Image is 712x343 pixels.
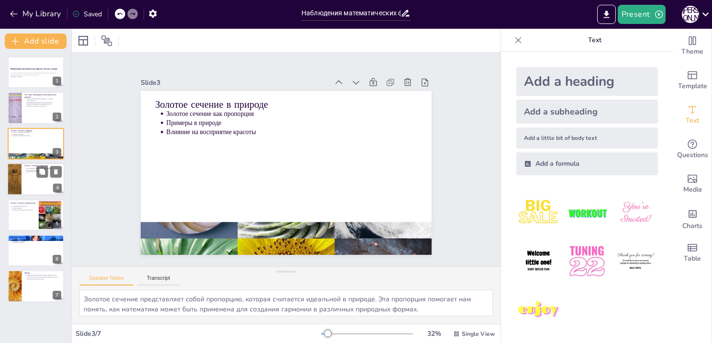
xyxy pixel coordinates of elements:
p: Золотое сечение в природе [11,129,61,132]
p: Золотое сечение как пропорция [12,131,61,133]
p: Примеры золотого сечения [11,236,61,239]
div: 5 [53,219,61,228]
div: П [PERSON_NAME] [682,6,699,23]
button: Add slide [5,34,67,49]
button: Export to PowerPoint [597,5,616,24]
p: Влияние на восприятие [12,240,61,242]
div: Slide 3 / 7 [76,329,321,338]
p: Математика в природе, искусстве и архитектуре [27,101,61,103]
div: Change the overall theme [673,29,712,63]
img: 4.jpeg [516,239,561,284]
p: Влияние на восприятие красоты [179,92,421,178]
p: Визуальный баланс в композициях [27,169,62,171]
div: Get real-time input from your audience [673,132,712,167]
div: Add a subheading [516,100,658,124]
span: Charts [682,221,702,231]
p: Применение в дизайне и архитектуре [27,105,61,107]
input: Insert title [301,6,400,20]
span: Table [684,253,701,264]
div: Add a formula [516,152,658,175]
img: 1.jpeg [516,191,561,235]
button: Present [618,5,666,24]
p: Применение в архитектуре [12,205,36,207]
p: В этой презентации мы рассмотрим, что такое наблюдения математических фактов, и проиллюстрируем э... [11,72,61,76]
div: 3 [53,148,61,157]
div: Add charts and graphs [673,201,712,236]
img: 5.jpeg [565,239,609,284]
p: Золотое сечение как пропорция [185,75,426,161]
div: Slide 3 [170,37,352,103]
span: Theme [681,46,703,57]
button: My Library [7,6,65,22]
img: 6.jpeg [613,239,658,284]
p: Золотое сечение в природе [177,60,430,154]
p: Влияние на восприятие красоты [12,135,61,137]
div: Add ready made slides [673,63,712,98]
p: Гармония и эстетика [12,242,61,244]
p: Примеры в архитектуре и искусстве [12,238,61,240]
p: Примеры в природе [12,133,61,135]
p: Золотое сечение в искусстве [24,164,62,167]
button: Speaker Notes [79,275,133,286]
button: Delete Slide [50,166,62,178]
div: 32 % [423,329,445,338]
p: Что такое наблюдение математических фактов? [24,93,61,98]
textarea: Золотое сечение представляет собой пропорцию, которая считается идеальной в природе. Эта пропорци... [79,290,493,316]
div: Saved [72,10,102,19]
div: 4 [53,184,62,193]
button: П [PERSON_NAME] [682,5,699,24]
div: 6 [53,255,61,263]
div: 6 [8,235,64,266]
p: Наблюдение математических фактов, таких как золотое сечение, помогает нам лучше понять гармонию и... [27,274,61,280]
div: Add text boxes [673,98,712,132]
div: 2 [8,92,64,124]
div: Add a little bit of body text [516,127,658,149]
div: 3 [8,128,64,160]
div: 7 [8,270,64,302]
p: Вывод [24,272,61,274]
span: Single View [462,330,495,338]
div: 7 [53,291,61,299]
span: Position [101,35,112,46]
img: 3.jpeg [613,191,658,235]
p: Примеры зданий [12,207,36,209]
span: Media [683,184,702,195]
div: Add images, graphics, shapes or video [673,167,712,201]
div: 1 [53,77,61,85]
div: Add a heading [516,67,658,96]
img: 7.jpeg [516,288,561,332]
div: Add a table [673,236,712,270]
p: Text [526,29,664,52]
p: Примеры произведений искусства [27,171,62,173]
button: Transcript [137,275,180,286]
p: Золотое сечение в архитектуре [11,201,36,204]
p: Примеры в природе [182,83,423,170]
span: Text [686,115,699,126]
span: Template [678,81,707,91]
div: Layout [76,33,91,48]
div: 1 [8,57,64,88]
p: Наблюдение математических фактов - это анализ закономерностей [27,98,61,101]
div: 5 [8,199,64,231]
img: 2.jpeg [565,191,609,235]
p: Влияние наблюдений на восприятие красоты [27,103,61,105]
div: 2 [53,113,61,121]
div: 4 [7,163,65,195]
strong: Наблюдения математических фактов: Золотое сечение [11,68,57,70]
p: Использование золотого сечения художниками [27,167,62,169]
button: Duplicate Slide [36,166,48,178]
span: Questions [677,150,708,160]
p: Влияние на восприятие пространства [12,209,36,211]
p: Generated with [URL] [11,76,61,78]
